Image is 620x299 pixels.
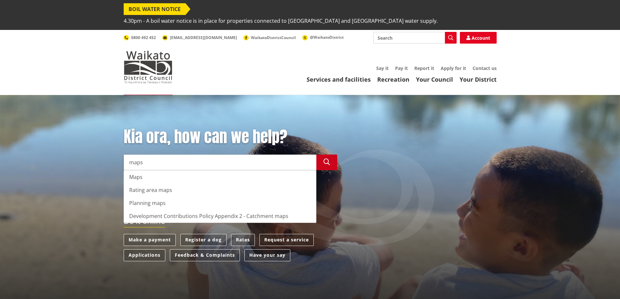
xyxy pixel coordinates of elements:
div: Maps [124,170,316,183]
input: Search input [124,155,316,170]
div: Rating area maps [124,183,316,197]
a: Feedback & Complaints [170,249,240,261]
span: BOIL WATER NOTICE [124,3,186,15]
span: WaikatoDistrictCouncil [251,35,296,40]
a: Say it [376,65,389,71]
input: Search input [373,32,457,44]
img: Waikato District Council - Te Kaunihera aa Takiwaa o Waikato [124,51,172,83]
iframe: Messenger Launcher [590,272,613,295]
a: WaikatoDistrictCouncil [243,35,296,40]
a: Contact us [473,65,497,71]
span: 4.30pm - A boil water notice is in place for properties connected to [GEOGRAPHIC_DATA] and [GEOGR... [124,15,438,27]
a: Register a dog [180,234,227,246]
span: 0800 492 452 [131,35,156,40]
a: Have your say [244,249,290,261]
a: Request a service [259,234,314,246]
a: Account [460,32,497,44]
a: Services and facilities [307,75,371,83]
a: Applications [124,249,165,261]
a: Apply for it [441,65,466,71]
span: @WaikatoDistrict [310,34,344,40]
a: @WaikatoDistrict [302,34,344,40]
h1: Kia ora, how can we help? [124,128,337,146]
a: Your Council [416,75,453,83]
div: Development Contributions Policy Appendix 2 - Catchment maps [124,210,316,223]
a: Your District [460,75,497,83]
a: Recreation [377,75,409,83]
a: Make a payment [124,234,176,246]
a: [EMAIL_ADDRESS][DOMAIN_NAME] [162,35,237,40]
a: Report it [414,65,434,71]
a: Rates [231,234,255,246]
div: Planning maps [124,197,316,210]
a: 0800 492 452 [124,35,156,40]
span: [EMAIL_ADDRESS][DOMAIN_NAME] [170,35,237,40]
a: Pay it [395,65,408,71]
